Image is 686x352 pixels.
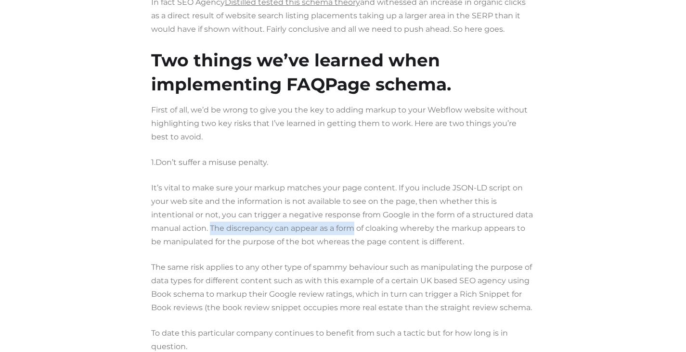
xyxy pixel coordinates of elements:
p: First of all, we’d be wrong to give you the key to adding markup to your Webflow website without ... [151,103,535,144]
p: 1.Don’t suffer a misuse penalty. [151,156,535,169]
p: The same risk applies to any other type of spammy behaviour such as manipulating the purpose of d... [151,261,535,314]
p: It’s vital to make sure your markup matches your page content. If you include JSON-LD script on y... [151,181,535,249]
strong: Two things we’ve learned when implementing FAQPage schema. [151,50,451,95]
